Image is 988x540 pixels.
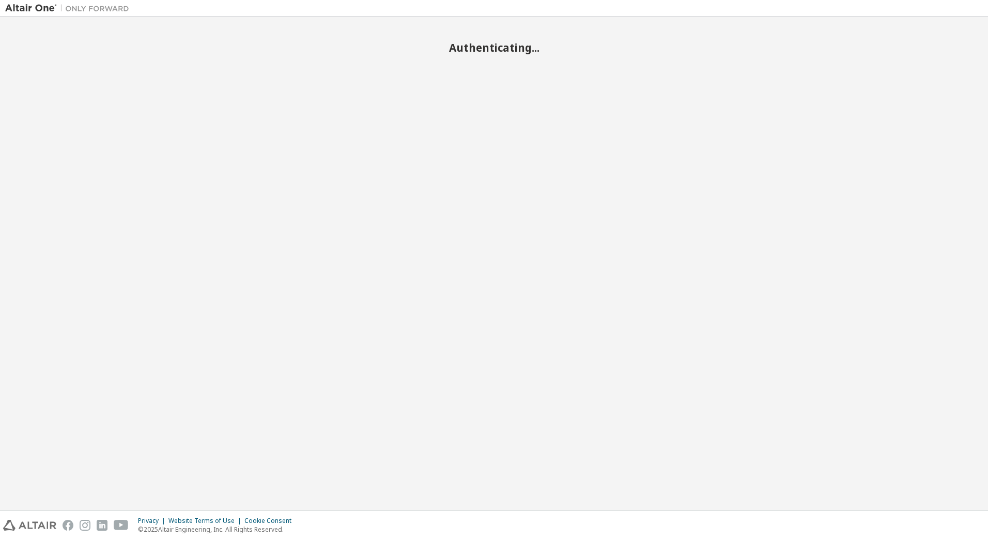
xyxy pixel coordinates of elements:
img: facebook.svg [63,520,73,531]
p: © 2025 Altair Engineering, Inc. All Rights Reserved. [138,525,298,534]
h2: Authenticating... [5,41,983,54]
img: instagram.svg [80,520,90,531]
div: Cookie Consent [244,517,298,525]
div: Website Terms of Use [168,517,244,525]
img: linkedin.svg [97,520,107,531]
img: altair_logo.svg [3,520,56,531]
div: Privacy [138,517,168,525]
img: youtube.svg [114,520,129,531]
img: Altair One [5,3,134,13]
